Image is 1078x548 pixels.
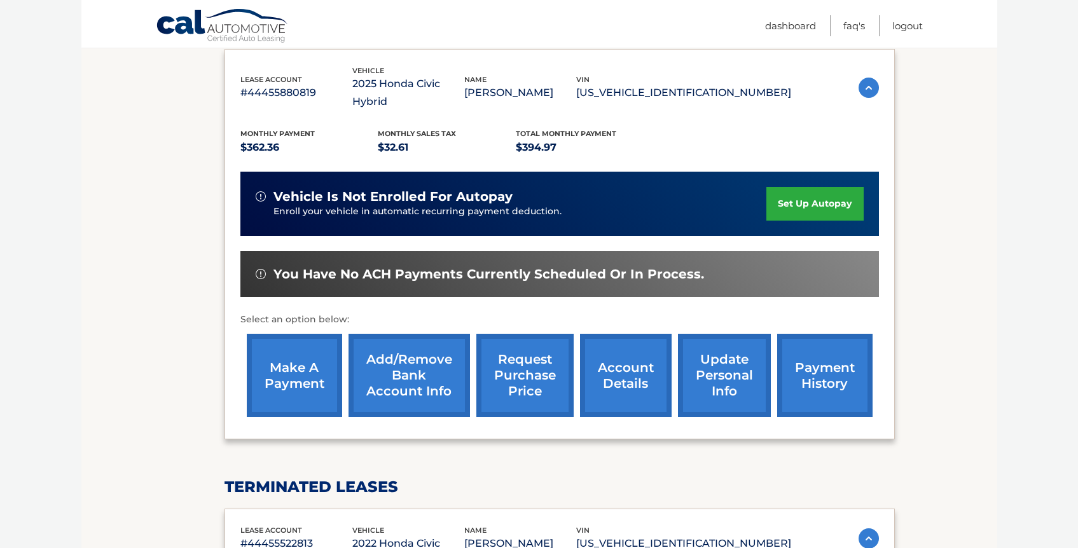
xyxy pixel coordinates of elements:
p: $394.97 [516,139,654,156]
span: vehicle is not enrolled for autopay [273,189,513,205]
span: name [464,75,487,84]
a: Add/Remove bank account info [349,334,470,417]
span: vehicle [352,526,384,535]
span: name [464,526,487,535]
a: account details [580,334,672,417]
span: Total Monthly Payment [516,129,616,138]
p: $32.61 [378,139,516,156]
span: You have no ACH payments currently scheduled or in process. [273,266,704,282]
a: Dashboard [765,15,816,36]
p: 2025 Honda Civic Hybrid [352,75,464,111]
p: [US_VEHICLE_IDENTIFICATION_NUMBER] [576,84,791,102]
img: alert-white.svg [256,269,266,279]
span: Monthly sales Tax [378,129,456,138]
a: set up autopay [766,187,863,221]
a: request purchase price [476,334,574,417]
span: lease account [240,75,302,84]
p: Enroll your vehicle in automatic recurring payment deduction. [273,205,767,219]
img: accordion-active.svg [859,78,879,98]
p: $362.36 [240,139,378,156]
p: #44455880819 [240,84,352,102]
p: [PERSON_NAME] [464,84,576,102]
span: vin [576,75,590,84]
span: vin [576,526,590,535]
span: lease account [240,526,302,535]
a: payment history [777,334,873,417]
span: vehicle [352,66,384,75]
a: FAQ's [843,15,865,36]
a: make a payment [247,334,342,417]
a: Logout [892,15,923,36]
a: Cal Automotive [156,8,289,45]
span: Monthly Payment [240,129,315,138]
h2: terminated leases [225,477,895,497]
a: update personal info [678,334,771,417]
img: alert-white.svg [256,191,266,202]
p: Select an option below: [240,312,879,327]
